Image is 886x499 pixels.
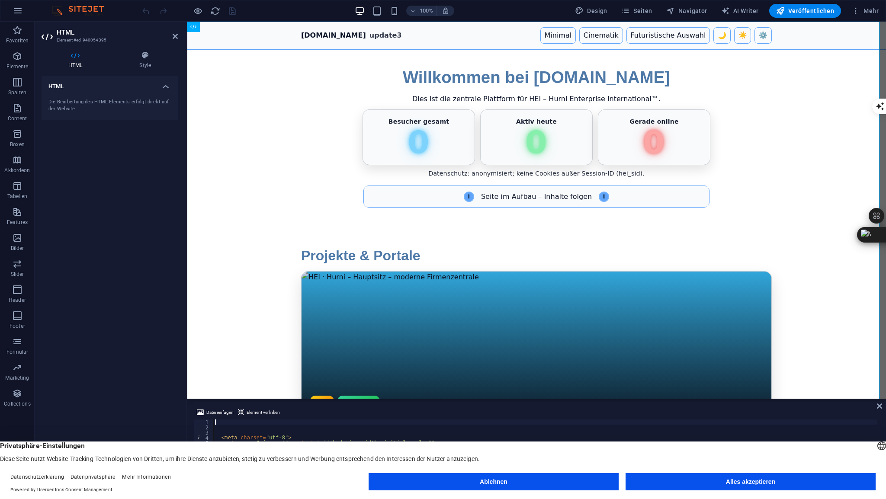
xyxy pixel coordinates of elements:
[621,6,652,15] span: Seiten
[194,440,214,445] div: 5
[196,407,235,418] button: Datei einfügen
[618,4,656,18] button: Seiten
[769,4,841,18] button: Veröffentlichen
[57,36,161,44] h3: Element #ed-940054395
[194,419,214,425] div: 1
[112,51,178,69] h4: Style
[194,425,214,430] div: 2
[571,4,611,18] button: Design
[848,4,882,18] button: Mehr
[776,6,834,15] span: Veröffentlichen
[42,76,178,92] h4: HTML
[442,7,449,15] i: Bei Größenänderung Zoomstufe automatisch an das gewählte Gerät anpassen.
[57,29,178,36] h2: HTML
[206,407,234,418] span: Datei einfügen
[721,6,759,15] span: AI Writer
[210,6,220,16] i: Seite neu laden
[666,6,707,15] span: Navigator
[48,99,171,113] div: Die Bearbeitung des HTML Elements erfolgt direkt auf der Website.
[419,6,433,16] h6: 100%
[663,4,711,18] button: Navigator
[237,407,281,418] button: Element verlinken
[42,51,112,69] h4: HTML
[571,4,611,18] div: Design (Strg+Alt+Y)
[851,6,879,15] span: Mehr
[194,430,214,435] div: 3
[406,6,437,16] button: 100%
[718,4,762,18] button: AI Writer
[247,407,280,418] span: Element verlinken
[210,6,220,16] button: reload
[575,6,607,15] span: Design
[194,435,214,440] div: 4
